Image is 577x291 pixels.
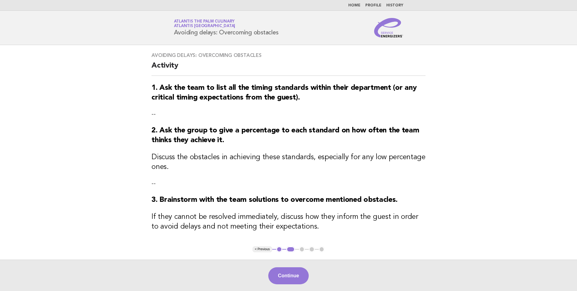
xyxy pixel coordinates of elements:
[174,20,279,36] h1: Avoiding delays: Overcoming obstacles
[286,246,295,252] button: 2
[386,4,403,7] a: History
[151,84,416,101] strong: 1. Ask the team to list all the timing standards within their department (or any critical timing ...
[174,24,235,28] span: Atlantis [GEOGRAPHIC_DATA]
[174,19,235,28] a: Atlantis The Palm CulinaryAtlantis [GEOGRAPHIC_DATA]
[151,110,426,118] p: --
[252,246,272,252] button: < Previous
[151,153,426,172] h3: Discuss the obstacles in achieving these standards, especially for any low percentage ones.
[151,52,426,58] h3: Avoiding delays: Overcoming obstacles
[151,127,419,144] strong: 2. Ask the group to give a percentage to each standard on how often the team thinks they achieve it.
[268,267,309,284] button: Continue
[151,61,426,76] h2: Activity
[151,196,397,204] strong: 3. Brainstorm with the team solutions to overcome mentioned obstacles.
[365,4,381,7] a: Profile
[374,18,403,37] img: Service Energizers
[151,179,426,188] p: --
[348,4,360,7] a: Home
[276,246,282,252] button: 1
[151,212,426,232] h3: If they cannot be resolved immediately, discuss how they inform the guest in order to avoid delay...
